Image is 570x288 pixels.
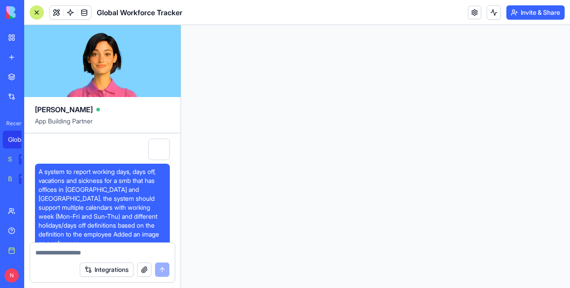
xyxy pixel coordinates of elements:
[3,120,22,127] span: Recent
[19,174,33,184] div: TRY
[35,104,93,115] span: [PERSON_NAME]
[6,6,62,19] img: logo
[3,131,39,148] a: Global Workforce Tracker
[506,5,565,20] button: Invite & Share
[8,135,33,144] div: Global Workforce Tracker
[4,268,19,283] span: N
[3,170,39,188] a: Blog Generation ProTRY
[19,154,33,165] div: TRY
[3,150,39,168] a: Social Media Content GeneratorTRY
[97,7,182,18] span: Global Workforce Tracker
[80,263,134,277] button: Integrations
[35,117,170,133] span: App Building Partner
[8,155,13,164] div: Social Media Content Generator
[39,167,166,248] span: A system to report working days, days off, vacations and sickness for a smb that has offices in [...
[8,174,13,183] div: Blog Generation Pro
